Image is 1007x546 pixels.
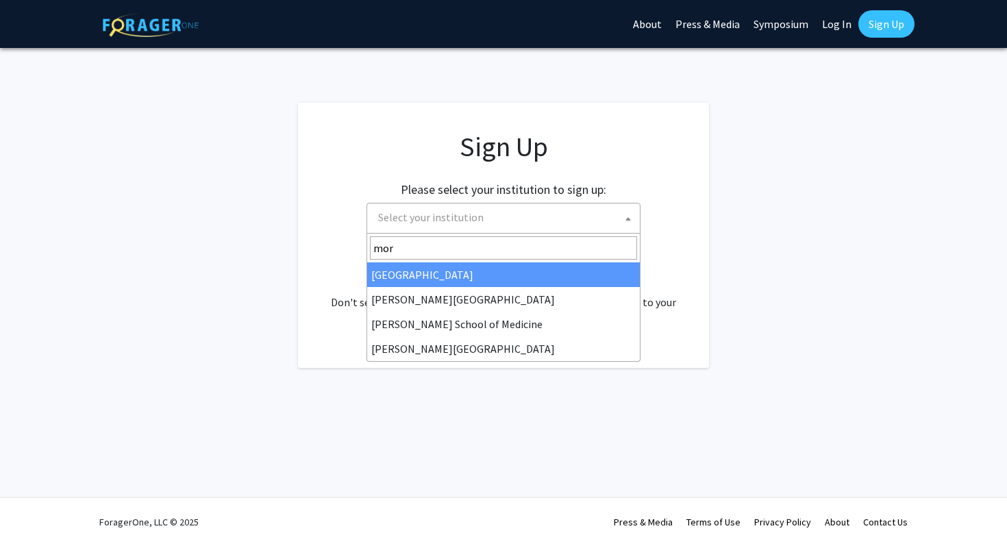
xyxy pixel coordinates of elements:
[378,210,484,224] span: Select your institution
[614,516,673,528] a: Press & Media
[103,13,199,37] img: ForagerOne Logo
[366,203,641,234] span: Select your institution
[367,336,640,361] li: [PERSON_NAME][GEOGRAPHIC_DATA]
[825,516,849,528] a: About
[858,10,915,38] a: Sign Up
[370,236,637,260] input: Search
[863,516,908,528] a: Contact Us
[373,203,640,232] span: Select your institution
[99,498,199,546] div: ForagerOne, LLC © 2025
[10,484,58,536] iframe: Chat
[367,312,640,336] li: [PERSON_NAME] School of Medicine
[401,182,606,197] h2: Please select your institution to sign up:
[686,516,741,528] a: Terms of Use
[325,261,682,327] div: Already have an account? . Don't see your institution? about bringing ForagerOne to your institut...
[367,287,640,312] li: [PERSON_NAME][GEOGRAPHIC_DATA]
[367,262,640,287] li: [GEOGRAPHIC_DATA]
[325,130,682,163] h1: Sign Up
[754,516,811,528] a: Privacy Policy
